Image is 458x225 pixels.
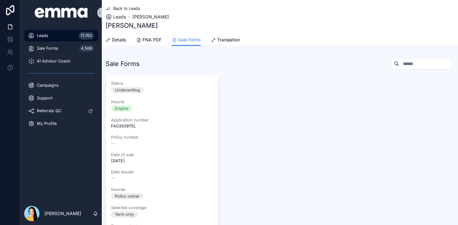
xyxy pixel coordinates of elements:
span: [DATE] [111,158,213,163]
a: AI Advisor Coach [24,55,98,67]
a: Referrals QC [24,105,98,117]
span: Selected coverage [111,205,213,210]
span: Support [37,96,52,101]
a: Leads17,762 [24,30,98,41]
div: 4,568 [79,45,94,52]
span: Application number [111,118,213,123]
span: FNA PDF [142,37,162,43]
span: Referrals QC [37,108,61,113]
span: Back to Leads [113,6,140,11]
span: Leads [113,14,126,20]
a: Sale Forms [172,34,201,46]
span: Leads [37,33,48,38]
span: Date of sale [111,152,213,157]
span: Policy number [111,135,213,140]
span: Status [111,81,213,86]
p: [PERSON_NAME] [45,210,81,217]
span: -- [111,141,115,146]
h1: [PERSON_NAME] [106,21,158,30]
a: Support [24,92,98,104]
div: Term only [115,211,134,217]
span: Insuree [111,187,213,192]
span: Sale Forms [37,46,58,51]
span: Translation [217,37,240,43]
span: FA0350975L [111,124,213,129]
a: [PERSON_NAME] [132,14,169,20]
span: Campaigns [37,83,59,88]
a: Details [106,34,126,47]
span: Insurer [111,99,213,105]
a: Back to Leads [106,6,140,11]
a: My Profile [24,118,98,129]
a: Sale Forms4,568 [24,43,98,54]
h1: Sale Forms [106,59,140,68]
span: -- [111,176,115,181]
span: AI Advisor Coach [37,59,71,64]
img: App logo [35,8,88,18]
div: Underwriting [115,87,140,93]
a: FNA PDF [136,34,162,47]
a: Translation [211,34,240,47]
span: Details [112,37,126,43]
a: Leads [106,14,126,20]
a: Campaigns [24,80,98,91]
span: Sale Forms [178,37,201,43]
span: My Profile [37,121,57,126]
div: scrollable content [20,25,102,138]
span: Date issued [111,170,213,175]
div: Policy owner [115,193,140,199]
div: Empire [115,105,128,112]
div: 17,762 [79,32,94,40]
